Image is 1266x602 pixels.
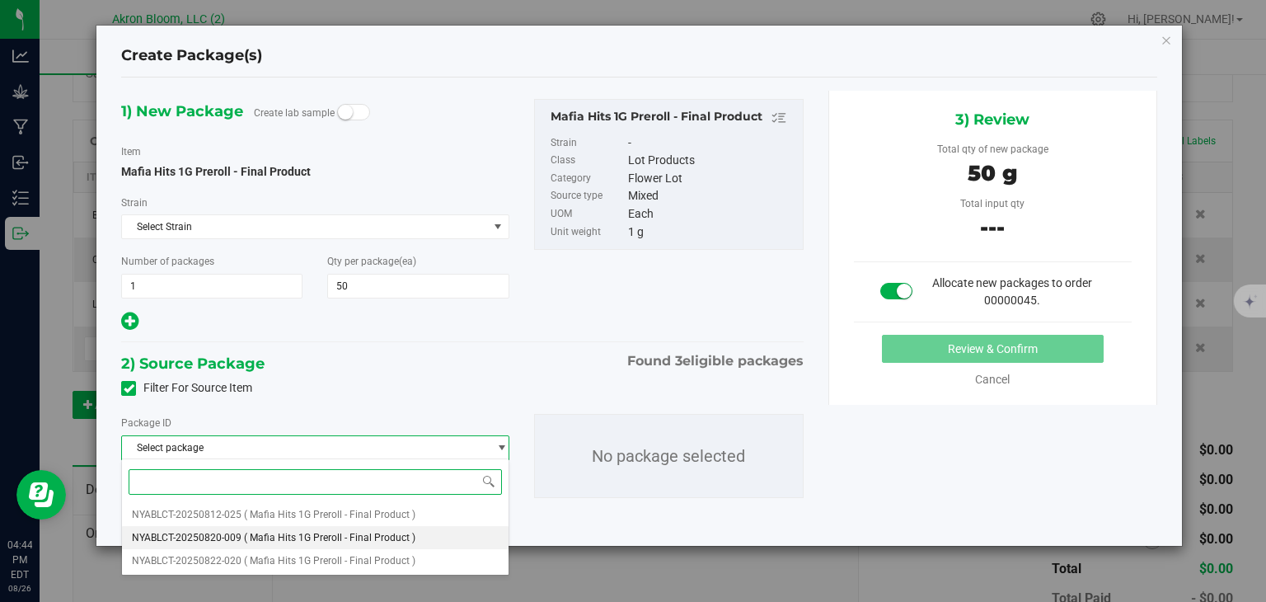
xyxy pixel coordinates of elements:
span: Select Strain [122,215,487,238]
span: 1) New Package [121,99,243,124]
span: 3) Review [955,107,1029,132]
label: Strain [121,195,148,210]
span: Number of packages [121,256,214,267]
div: Flower Lot [628,170,795,188]
h4: Create Package(s) [121,45,262,67]
iframe: Resource center [16,470,66,520]
div: Mafia Hits 1G Preroll - Final Product [551,108,795,128]
div: Lot Products [628,152,795,170]
label: Unit weight [551,223,625,242]
label: Category [551,170,625,188]
button: Review & Confirm [882,335,1104,363]
span: Found eligible packages [627,351,804,371]
p: No package selected [535,415,803,497]
span: 50 g [968,160,1017,186]
span: 2) Source Package [121,351,265,376]
a: Cancel [975,373,1010,386]
div: Each [628,205,795,223]
label: UOM [551,205,625,223]
div: 1 g [628,223,795,242]
span: Total input qty [960,198,1025,209]
span: Qty per package [327,256,416,267]
span: Add new output [121,317,138,331]
input: 50 [328,275,508,298]
span: select [487,215,508,238]
input: 1 [122,275,302,298]
div: Mixed [628,187,795,205]
label: Filter For Source Item [121,379,252,397]
label: Source type [551,187,625,205]
span: Mafia Hits 1G Preroll - Final Product [121,165,311,178]
span: Package ID [121,417,171,429]
span: Allocate new packages to order 00000045. [932,276,1092,307]
span: select [487,436,508,459]
span: Total qty of new package [937,143,1048,155]
span: Select package [122,436,487,459]
label: Item [121,144,141,159]
span: 3 [675,353,682,369]
label: Class [551,152,625,170]
label: Strain [551,134,625,153]
span: --- [980,214,1005,241]
label: Create lab sample [254,101,335,125]
span: (ea) [399,256,416,267]
div: - [628,134,795,153]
